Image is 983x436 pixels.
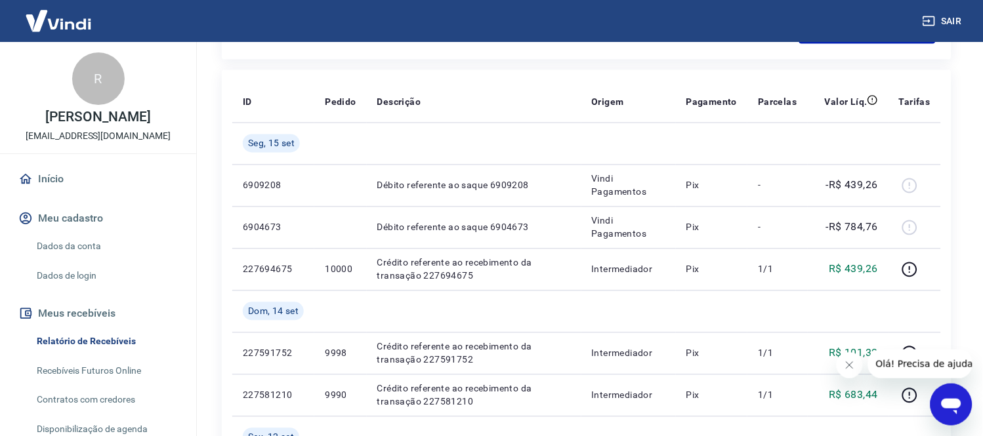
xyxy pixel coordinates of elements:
span: Dom, 14 set [248,305,299,318]
p: 1/1 [758,347,797,360]
p: 1/1 [758,263,797,276]
p: Vindi Pagamentos [592,172,665,199]
p: Pix [686,221,738,234]
iframe: Fechar mensagem [837,352,863,378]
p: R$ 683,44 [829,387,879,403]
span: Seg, 15 set [248,137,295,150]
button: Meus recebíveis [16,299,180,328]
a: Dados da conta [31,233,180,260]
p: 6909208 [243,179,304,192]
p: Pix [686,389,738,402]
a: Relatório de Recebíveis [31,328,180,355]
p: 227591752 [243,347,304,360]
p: Débito referente ao saque 6904673 [377,221,571,234]
p: Descrição [377,95,421,108]
p: Pix [686,263,738,276]
p: [PERSON_NAME] [45,110,150,124]
p: Origem [592,95,624,108]
p: - [758,221,797,234]
a: Dados de login [31,262,180,289]
p: Intermediador [592,263,665,276]
p: 9998 [325,347,356,360]
a: Início [16,165,180,193]
p: Valor Líq. [825,95,868,108]
p: Tarifas [899,95,931,108]
p: -R$ 439,26 [826,178,878,193]
iframe: Botão para abrir a janela de mensagens [931,384,973,426]
p: 227581210 [243,389,304,402]
p: Pix [686,347,738,360]
p: - [758,179,797,192]
p: Crédito referente ao recebimento da transação 227591752 [377,340,571,367]
iframe: Mensagem da empresa [868,349,973,378]
p: 6904673 [243,221,304,234]
p: R$ 439,26 [829,262,879,277]
p: Crédito referente ao recebimento da transação 227694675 [377,256,571,283]
span: Olá! Precisa de ajuda? [8,9,110,20]
a: Recebíveis Futuros Online [31,357,180,384]
p: R$ 101,32 [829,346,879,361]
p: Intermediador [592,389,665,402]
img: Vindi [16,1,101,41]
p: 9990 [325,389,356,402]
p: Vindi Pagamentos [592,214,665,241]
p: Débito referente ao saque 6909208 [377,179,571,192]
a: Contratos com credores [31,386,180,413]
p: Intermediador [592,347,665,360]
div: R [72,52,125,105]
p: Crédito referente ao recebimento da transação 227581210 [377,382,571,408]
p: Pagamento [686,95,738,108]
p: ID [243,95,252,108]
p: Parcelas [758,95,797,108]
p: -R$ 784,76 [826,220,878,235]
button: Meu cadastro [16,204,180,233]
p: 227694675 [243,263,304,276]
p: Pedido [325,95,356,108]
p: 10000 [325,263,356,276]
p: Pix [686,179,738,192]
p: [EMAIL_ADDRESS][DOMAIN_NAME] [26,129,171,143]
button: Sair [920,9,967,33]
p: 1/1 [758,389,797,402]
